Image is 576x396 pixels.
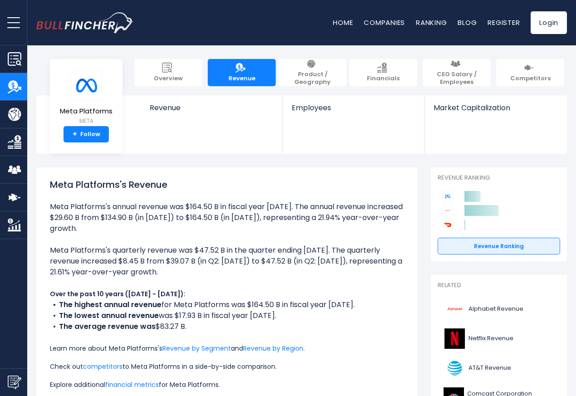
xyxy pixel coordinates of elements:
[59,310,159,321] b: The lowest annual revenue
[442,205,453,216] img: Alphabet competitors logo
[73,130,77,138] strong: +
[83,362,122,371] a: competitors
[438,356,560,381] a: AT&T Revenue
[50,310,404,321] li: was $17.93 B in fiscal year [DATE].
[63,126,109,142] a: +Follow
[36,12,134,33] img: bullfincher logo
[59,321,156,332] b: The average revenue was
[349,59,417,86] a: Financials
[496,59,564,86] a: Competitors
[283,71,342,86] span: Product / Geography
[443,299,466,319] img: GOOGL logo
[59,70,113,127] a: Meta Platforms META
[50,178,404,191] h1: Meta Platforms's Revenue
[134,59,202,86] a: Overview
[50,343,404,354] p: Learn more about Meta Platforms's and .
[243,344,303,353] a: Revenue by Region
[425,95,566,127] a: Market Capitalization
[50,321,404,332] li: $83.27 B.
[208,59,276,86] a: Revenue
[488,18,520,27] a: Register
[443,328,466,349] img: NFLX logo
[510,75,551,83] span: Competitors
[283,95,424,127] a: Employees
[50,289,185,298] b: Over the past 10 years ([DATE] - [DATE]):
[458,18,477,27] a: Blog
[442,220,453,230] img: DoorDash competitors logo
[105,380,159,389] a: financial metrics
[438,297,560,322] a: Alphabet Revenue
[162,344,231,353] a: Revenue by Segment
[292,103,415,112] span: Employees
[438,282,560,289] p: Related
[278,59,347,86] a: Product / Geography
[427,71,486,86] span: CEO Salary / Employees
[60,108,112,115] span: Meta Platforms
[443,358,466,378] img: T logo
[438,174,560,182] p: Revenue Ranking
[150,103,273,112] span: Revenue
[438,326,560,351] a: Netflix Revenue
[367,75,400,83] span: Financials
[50,361,404,372] p: Check out to Meta Platforms in a side-by-side comparison.
[50,245,404,278] li: Meta Platforms's quarterly revenue was $47.52 B in the quarter ending [DATE]. The quarterly reven...
[50,379,404,390] p: Explore additional for Meta Platforms.
[50,299,404,310] li: for Meta Platforms was $164.50 B in fiscal year [DATE].
[229,75,255,83] span: Revenue
[434,103,557,112] span: Market Capitalization
[60,117,112,125] small: META
[531,11,567,34] a: Login
[50,201,404,234] li: Meta Platforms's annual revenue was $164.50 B in fiscal year [DATE]. The annual revenue increased...
[438,238,560,255] a: Revenue Ranking
[423,59,491,86] a: CEO Salary / Employees
[442,191,453,202] img: Meta Platforms competitors logo
[364,18,405,27] a: Companies
[141,95,283,127] a: Revenue
[59,299,161,310] b: The highest annual revenue
[333,18,353,27] a: Home
[416,18,447,27] a: Ranking
[36,12,134,33] a: Go to homepage
[154,75,183,83] span: Overview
